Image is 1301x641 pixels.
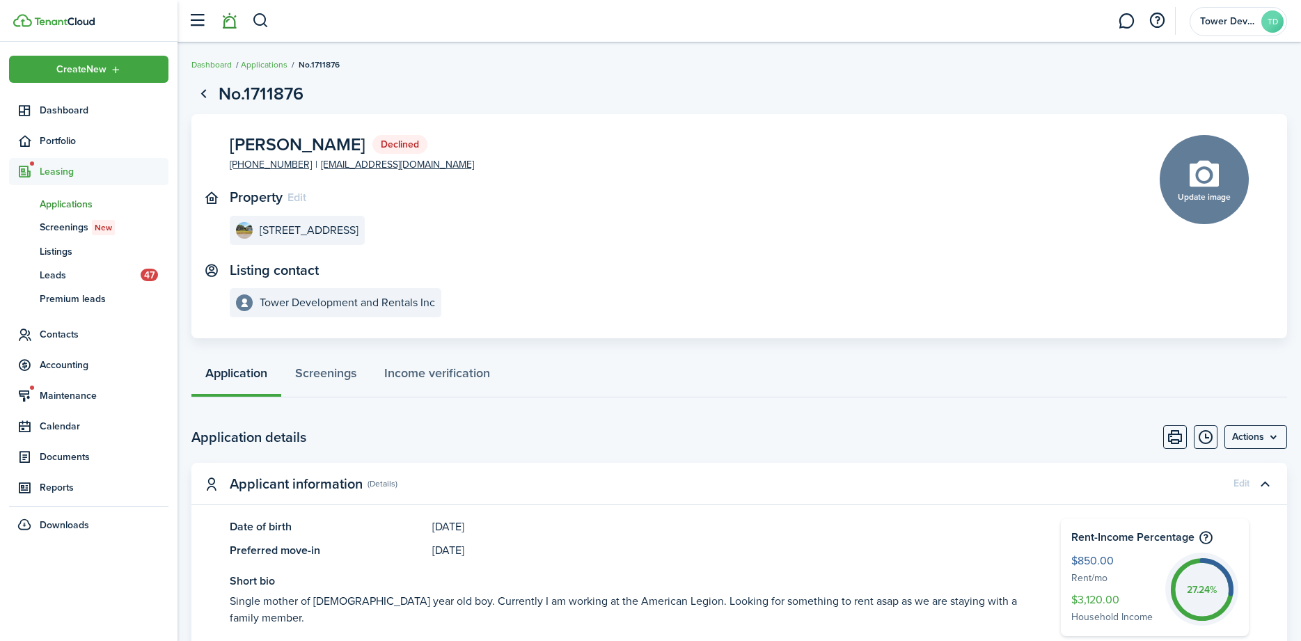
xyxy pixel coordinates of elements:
[141,269,158,281] span: 47
[9,239,168,263] a: Listings
[40,450,168,464] span: Documents
[40,197,168,212] span: Applications
[1261,10,1284,33] avatar-text: TD
[236,222,253,239] img: 733 West Maple
[9,97,168,124] a: Dashboard
[40,480,168,495] span: Reports
[9,474,168,501] a: Reports
[230,542,425,559] panel-main-title: Preferred move-in
[40,419,168,434] span: Calendar
[191,82,215,106] a: Go back
[230,593,1019,626] see-more: Single mother of [DEMOGRAPHIC_DATA] year old boy. Currently I am working at the American Legion. ...
[40,103,168,118] span: Dashboard
[1224,425,1287,449] menu-btn: Actions
[368,477,397,490] panel-main-subtitle: (Details)
[230,476,363,492] panel-main-title: Applicant information
[40,388,168,403] span: Maintenance
[219,81,303,107] h1: No.1711876
[40,164,168,179] span: Leasing
[40,134,168,148] span: Portfolio
[40,244,168,259] span: Listings
[1071,529,1238,546] h4: Rent-Income Percentage
[9,263,168,287] a: Leads47
[281,356,370,397] a: Screenings
[1200,17,1256,26] span: Tower Development and Rentals Inc
[260,296,435,309] e-details-info-title: Tower Development and Rentals Inc
[13,14,32,27] img: TenantCloud
[321,157,474,172] a: [EMAIL_ADDRESS][DOMAIN_NAME]
[9,287,168,310] a: Premium leads
[432,542,1019,559] panel-main-description: [DATE]
[34,17,95,26] img: TenantCloud
[40,220,168,235] span: Screenings
[1071,553,1158,571] span: $850.00
[1224,425,1287,449] button: Open menu
[230,262,319,278] text-item: Listing contact
[9,56,168,83] button: Open menu
[40,292,168,306] span: Premium leads
[1253,472,1277,496] button: Toggle accordion
[40,358,168,372] span: Accounting
[1113,3,1140,39] a: Messaging
[9,192,168,216] a: Applications
[432,519,1019,535] panel-main-description: [DATE]
[1145,9,1169,33] button: Open resource center
[230,519,425,535] panel-main-title: Date of birth
[40,518,89,532] span: Downloads
[230,189,283,205] text-item: Property
[56,65,107,74] span: Create New
[1071,592,1158,610] span: $3,120.00
[216,3,242,39] a: Notifications
[241,58,287,71] a: Applications
[370,356,504,397] a: Income verification
[9,216,168,239] a: ScreeningsNew
[184,8,210,34] button: Open sidebar
[230,573,1019,589] panel-main-title: Short bio
[191,58,232,71] a: Dashboard
[230,157,312,172] a: [PHONE_NUMBER]
[95,221,112,234] span: New
[1194,425,1217,449] button: Timeline
[299,58,340,71] span: No.1711876
[1160,135,1249,224] button: Update image
[1071,571,1158,587] span: Rent/mo
[372,135,427,155] status: Declined
[260,224,358,237] e-details-info-title: [STREET_ADDRESS]
[40,268,141,283] span: Leads
[230,136,365,153] span: [PERSON_NAME]
[1071,610,1158,626] span: Household Income
[252,9,269,33] button: Search
[40,327,168,342] span: Contacts
[191,427,306,448] h2: Application details
[1163,425,1187,449] button: Print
